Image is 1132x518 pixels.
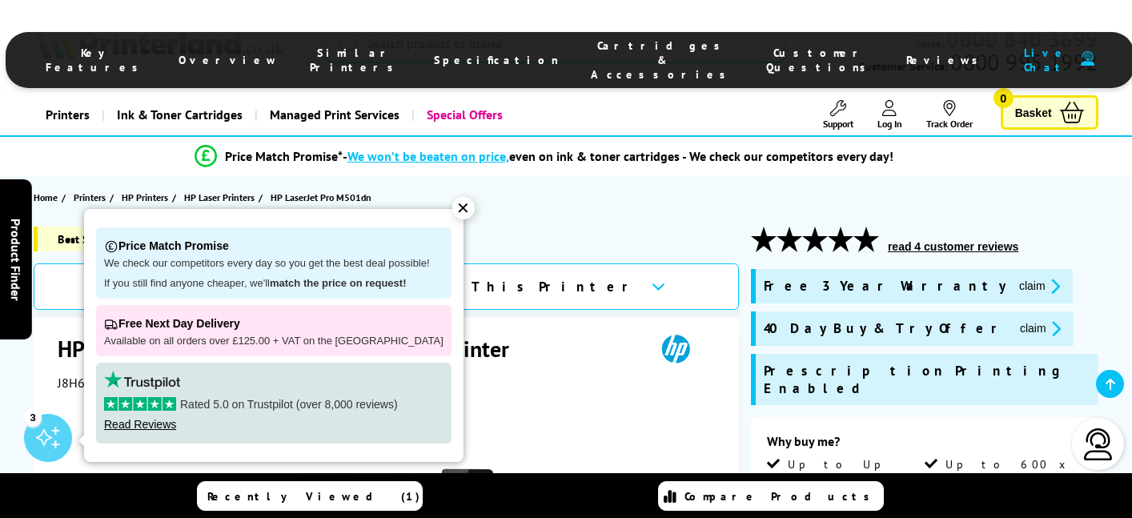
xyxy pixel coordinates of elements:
a: HP Printers [122,189,172,206]
strong: match the price on request! [270,277,406,289]
div: 3 [24,408,42,426]
a: Compare Products [658,481,884,511]
span: Recently Viewed (1) [207,489,420,504]
div: Why buy me? [767,433,1082,457]
img: stars-5.svg [104,397,176,411]
span: Overview [179,53,278,67]
a: Read Reviews [104,418,176,431]
p: We check our competitors every day so you get the best deal possible! [104,257,444,271]
span: Home [34,189,58,206]
a: Home [34,189,62,206]
a: Recently Viewed (1) [197,481,423,511]
span: Log In [877,118,902,130]
button: read 4 customer reviews [883,239,1023,254]
a: Support [823,100,853,130]
a: Printers [74,189,110,206]
span: HP LaserJet Pro M501dn [271,191,371,203]
p: If you still find anyone cheaper, we'll [104,277,444,291]
a: Log In [877,100,902,130]
a: Special Offers [411,94,515,135]
div: ✕ [452,197,475,219]
span: Best Seller [34,227,130,251]
span: 40 Day Buy & Try Offer [764,319,1007,338]
span: Up to Up to 43ppm Mono Print [788,457,921,500]
p: Price Match Promise [104,235,444,257]
button: promo-description [1014,277,1065,295]
span: Cartridges & Accessories [591,38,734,82]
span: We won’t be beaten on price, [347,148,509,164]
span: Ink & Toner Cartridges [117,94,243,135]
p: Rated 5.0 on Trustpilot (over 8,000 reviews) [104,397,444,412]
p: Free Next Day Delivery [104,313,444,335]
span: Printers [74,189,106,206]
span: J8H61A [58,375,99,391]
h1: HP LaserJet Pro M501dn A4 Mono Laser Printer [58,334,525,363]
span: HP Printers [122,189,168,206]
a: Printers [34,94,102,135]
span: Live Chat [1018,46,1073,74]
span: HP Laser Printers [184,189,255,206]
span: 0 [994,88,1014,108]
a: Ink & Toner Cartridges [102,94,255,135]
img: HP [639,334,713,363]
span: Customer Questions [766,46,874,74]
span: Support [823,118,853,130]
span: Reviews [906,53,986,67]
span: Similar Printers [310,46,402,74]
p: Available on all orders over £125.00 + VAT on the [GEOGRAPHIC_DATA] [104,335,444,348]
span: Key Features [46,46,147,74]
a: Managed Print Services [255,94,411,135]
img: trustpilot rating [104,371,180,389]
span: Up to 600 x 600 dpi Print [945,457,1079,500]
div: - even on ink & toner cartridges - We check our competitors every day! [343,148,893,164]
img: user-headset-duotone.svg [1081,51,1094,66]
span: Specification [434,53,559,67]
li: modal_Promise [8,143,1079,171]
span: Basket [1015,102,1052,123]
span: Prescription Printing Enabled [764,362,1090,397]
span: Price Match Promise* [225,148,343,164]
span: Product Finder [8,218,24,300]
a: Track Order [926,100,973,130]
button: promo-description [1015,319,1066,338]
a: Basket 0 [1001,95,1098,130]
span: Compare Products [684,489,878,504]
a: HP Laser Printers [184,189,259,206]
span: Free 3 Year Warranty [764,277,1006,295]
img: user-headset-light.svg [1082,428,1114,460]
